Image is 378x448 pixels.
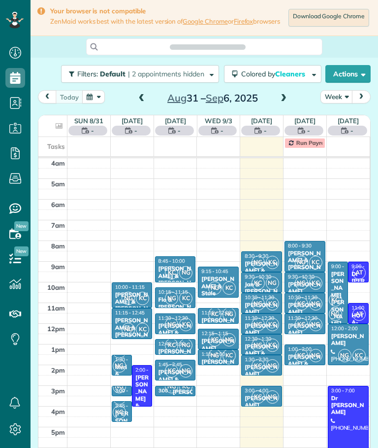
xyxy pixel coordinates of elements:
span: 11:15 - 12:00 [201,310,231,316]
span: Aug [167,92,187,104]
span: NG [252,318,265,331]
span: KC [352,349,366,362]
span: KC [179,292,192,305]
span: 12:00 - 2:00 [331,325,358,332]
div: [PERSON_NAME] & [PERSON_NAME] [135,374,149,438]
span: NG [266,359,279,373]
span: NG [329,308,342,321]
span: Filters: [77,69,98,78]
span: KC [252,359,265,373]
span: 8am [51,242,65,250]
div: [PERSON_NAME] & [PERSON_NAME] [287,353,322,382]
span: 10:30 - 11:30 [245,294,274,301]
span: 8:00 - 9:30 [288,242,312,249]
div: Dr [PERSON_NAME] [331,395,366,416]
span: KC [266,256,279,269]
div: [PERSON_NAME] & [PERSON_NAME] [115,291,150,320]
span: KC [266,318,279,331]
span: KC [252,276,265,290]
span: 1:15 - 2:00 [201,351,225,357]
a: Filters: Default | 2 appointments hidden [56,65,219,83]
span: KC [295,318,308,331]
a: [DATE] [338,117,359,125]
span: 5pm [51,428,65,436]
span: 8:30 - 9:30 [245,253,268,259]
span: KC [309,276,322,290]
span: NG [295,276,308,290]
span: 1:45 - 2:45 [158,361,182,368]
span: 11:30 - 12:30 [158,315,188,321]
span: 11:30 - 12:30 [245,315,274,321]
span: NG [266,390,279,404]
span: NG [309,297,322,310]
span: NG [208,349,221,362]
span: NG [222,333,236,346]
span: 9:00 - 12:00 [331,263,358,270]
span: Sep [206,92,223,104]
span: NG [179,339,192,352]
a: [DATE] [122,117,143,125]
span: - [264,126,267,136]
div: [PERSON_NAME] [244,364,279,378]
div: Jan & [PERSON_NAME] [244,281,279,302]
a: Google Chrome [183,17,228,25]
span: - [134,126,137,136]
button: Filters: Default | 2 appointments hidden [61,65,219,83]
span: 6am [51,201,65,208]
span: KC [165,364,178,378]
span: Default [100,69,126,78]
span: KC [266,297,279,310]
div: [PERSON_NAME] [244,395,279,409]
span: - [91,126,94,136]
a: Wed 9/3 [205,117,232,125]
button: Colored byCleaners [224,65,321,83]
span: NG [165,292,178,305]
span: 5am [51,180,65,188]
span: 3:00 - 4:00 [245,387,268,394]
div: Flo & [PERSON_NAME] [158,296,193,317]
span: 4am [51,159,65,167]
span: NG [179,266,192,279]
span: Colored by [241,69,309,78]
span: New [14,221,29,231]
span: 10:00 - 11:15 [115,284,145,290]
div: [PERSON_NAME] [244,322,279,337]
span: NG [165,380,178,393]
div: [PERSON_NAME] [331,333,366,347]
span: KC [136,323,149,336]
span: Run Payroll [296,139,328,146]
span: | 2 appointments hidden [128,69,204,78]
span: NG [266,276,279,290]
span: KC [295,297,308,310]
a: Firefox [234,17,253,25]
span: NG [208,281,221,295]
button: prev [38,90,57,103]
span: 11:30 - 12:30 [288,315,317,321]
div: [PERSON_NAME] [201,338,236,352]
span: AT [352,308,366,321]
span: Search ZenMaid… [180,42,235,52]
span: 1:30 - 2:30 [245,356,268,363]
span: 1pm [51,345,65,353]
span: KC [208,308,221,321]
span: 12:30 - 1:30 [245,336,271,342]
div: [PERSON_NAME] ([PERSON_NAME]) [PERSON_NAME] [287,281,322,323]
div: [PERSON_NAME] & [PERSON_NAME] [158,369,193,397]
span: 12:45 - 1:30 [158,341,185,347]
span: 9am [51,263,65,271]
button: today [56,90,83,103]
h2: 31 – 6, 2025 [151,93,274,103]
span: KC [222,349,236,362]
span: 12:15 - 1:15 [201,330,228,337]
span: KC [179,380,192,393]
span: 11:15 - 12:45 [115,310,145,316]
button: Week [320,90,353,103]
span: - [350,126,353,136]
span: 9:15 - 10:45 [201,268,228,275]
div: [PERSON_NAME] & [PERSON_NAME] [115,317,150,345]
div: [PERSON_NAME] & [PERSON_NAME] [158,265,193,294]
div: [PERSON_NAME] [287,302,322,316]
span: 2:00 - 4:00 [135,367,159,373]
span: 2pm [51,366,65,374]
span: NG [222,308,236,321]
